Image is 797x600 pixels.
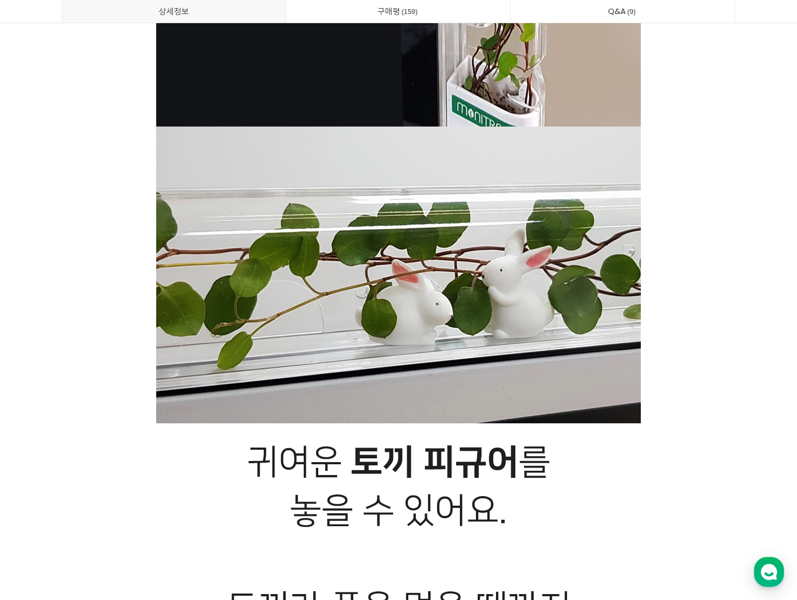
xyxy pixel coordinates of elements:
[400,6,420,17] span: 159
[3,341,71,368] a: 홈
[139,341,207,368] a: 설정
[34,358,40,366] span: 홈
[166,358,179,366] span: 설정
[99,358,111,367] span: 대화
[71,341,139,368] a: 대화
[626,6,638,17] span: 9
